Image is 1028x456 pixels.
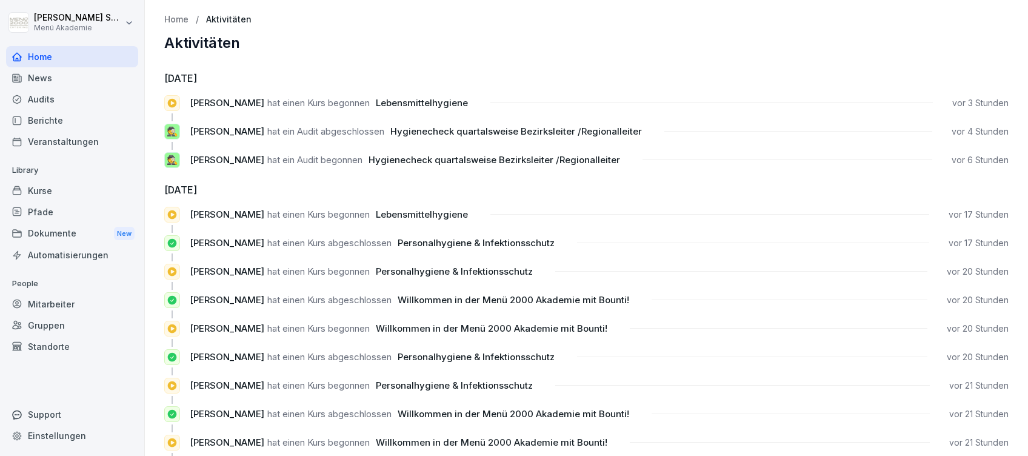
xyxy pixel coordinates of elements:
p: vor 3 Stunden [952,97,1009,109]
a: Berichte [6,110,138,131]
a: Aktivitäten [206,15,252,25]
span: Willkommen in der Menü 2000 Akademie mit Bounti! [398,408,629,420]
span: [PERSON_NAME] [190,209,264,220]
p: vor 6 Stunden [952,154,1009,166]
a: Veranstaltungen [6,131,138,152]
span: [PERSON_NAME] [190,126,264,137]
span: Personalhygiene & Infektionsschutz [398,351,555,363]
span: Personalhygiene & Infektionsschutz [398,237,555,249]
span: Willkommen in der Menü 2000 Akademie mit Bounti! [398,294,629,306]
span: [PERSON_NAME] [190,294,264,306]
a: Einstellungen [6,425,138,446]
a: Mitarbeiter [6,293,138,315]
a: Automatisierungen [6,244,138,266]
span: [PERSON_NAME] [190,408,264,420]
a: DokumenteNew [6,223,138,245]
span: hat einen Kurs begonnen [267,437,370,448]
p: vor 20 Stunden [947,323,1009,335]
span: hat einen Kurs begonnen [267,209,370,220]
span: [PERSON_NAME] [190,380,264,391]
h6: [DATE] [164,183,1009,197]
a: Standorte [6,336,138,357]
span: hat einen Kurs begonnen [267,266,370,277]
p: vor 21 Stunden [949,437,1009,449]
a: Home [6,46,138,67]
span: Lebensmittelhygiene [376,97,468,109]
h6: [DATE] [164,71,1009,85]
p: vor 20 Stunden [947,294,1009,306]
a: Home [164,15,189,25]
span: [PERSON_NAME] [190,437,264,448]
span: Hygienecheck quartalsweise Bezirksleiter /Regionalleiter [390,126,642,137]
p: / [196,15,199,25]
div: Dokumente [6,223,138,245]
p: vor 20 Stunden [947,266,1009,278]
span: Hygienecheck quartalsweise Bezirksleiter /Regionalleiter [369,154,620,166]
span: [PERSON_NAME] [190,351,264,363]
p: [PERSON_NAME] Schülzke [34,13,122,23]
span: Willkommen in der Menü 2000 Akademie mit Bounti! [376,437,607,448]
div: New [114,227,135,241]
p: 🕵️ [167,125,178,139]
p: vor 4 Stunden [952,126,1009,138]
span: hat einen Kurs abgeschlossen [267,408,392,420]
span: Lebensmittelhygiene [376,209,468,220]
span: hat ein Audit begonnen [267,154,362,166]
a: News [6,67,138,89]
span: hat einen Kurs begonnen [267,323,370,334]
span: hat einen Kurs abgeschlossen [267,294,392,306]
span: [PERSON_NAME] [190,97,264,109]
span: [PERSON_NAME] [190,237,264,249]
p: vor 17 Stunden [949,209,1009,221]
span: hat einen Kurs abgeschlossen [267,351,392,363]
a: Pfade [6,201,138,223]
p: Menü Akademie [34,24,122,32]
p: vor 21 Stunden [949,408,1009,420]
span: Willkommen in der Menü 2000 Akademie mit Bounti! [376,323,607,334]
div: Support [6,404,138,425]
p: vor 20 Stunden [947,351,1009,363]
p: 🕵️ [167,153,178,167]
span: hat ein Audit abgeschlossen [267,126,384,137]
p: People [6,274,138,293]
p: vor 21 Stunden [949,380,1009,392]
span: [PERSON_NAME] [190,154,264,166]
span: [PERSON_NAME] [190,266,264,277]
span: Personalhygiene & Infektionsschutz [376,266,533,277]
span: [PERSON_NAME] [190,323,264,334]
p: vor 17 Stunden [949,237,1009,249]
h2: Aktivitäten [164,35,1009,52]
a: Gruppen [6,315,138,336]
a: Kurse [6,180,138,201]
p: Library [6,161,138,180]
span: hat einen Kurs abgeschlossen [267,237,392,249]
span: hat einen Kurs begonnen [267,380,370,391]
span: Personalhygiene & Infektionsschutz [376,380,533,391]
span: hat einen Kurs begonnen [267,97,370,109]
a: Audits [6,89,138,110]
